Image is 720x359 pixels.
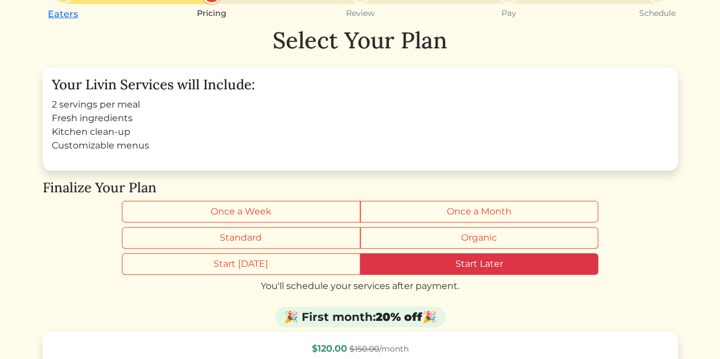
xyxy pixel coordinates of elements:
div: Billing frequency [122,201,598,222]
div: 🎉 First month: 🎉 [275,307,446,327]
label: Standard [122,227,360,249]
li: Kitchen clean-up [52,125,669,139]
li: Customizable menus [52,139,669,152]
li: 2 servings per meal [52,98,669,112]
label: Once a Week [122,201,360,222]
strong: 20% off [376,310,422,324]
h4: Finalize Your Plan [43,180,678,196]
div: Start timing [122,253,598,275]
s: $150.00 [349,344,379,354]
div: Grocery type [122,227,598,249]
label: Once a Month [360,201,599,222]
small: Review [346,9,375,18]
div: You'll schedule your services after payment. [43,279,678,293]
small: Pay [501,9,516,18]
small: Pricing [197,9,227,18]
h1: Select Your Plan [43,27,678,54]
label: Start Later [360,253,599,275]
h4: Your Livin Services will Include: [52,77,669,93]
small: Schedule [639,9,676,18]
span: $120.00 [312,343,347,354]
span: /month [349,344,409,354]
li: Fresh ingredients [52,112,669,125]
label: Organic [360,227,599,249]
a: Eaters [48,9,78,19]
label: Start [DATE] [122,253,360,275]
